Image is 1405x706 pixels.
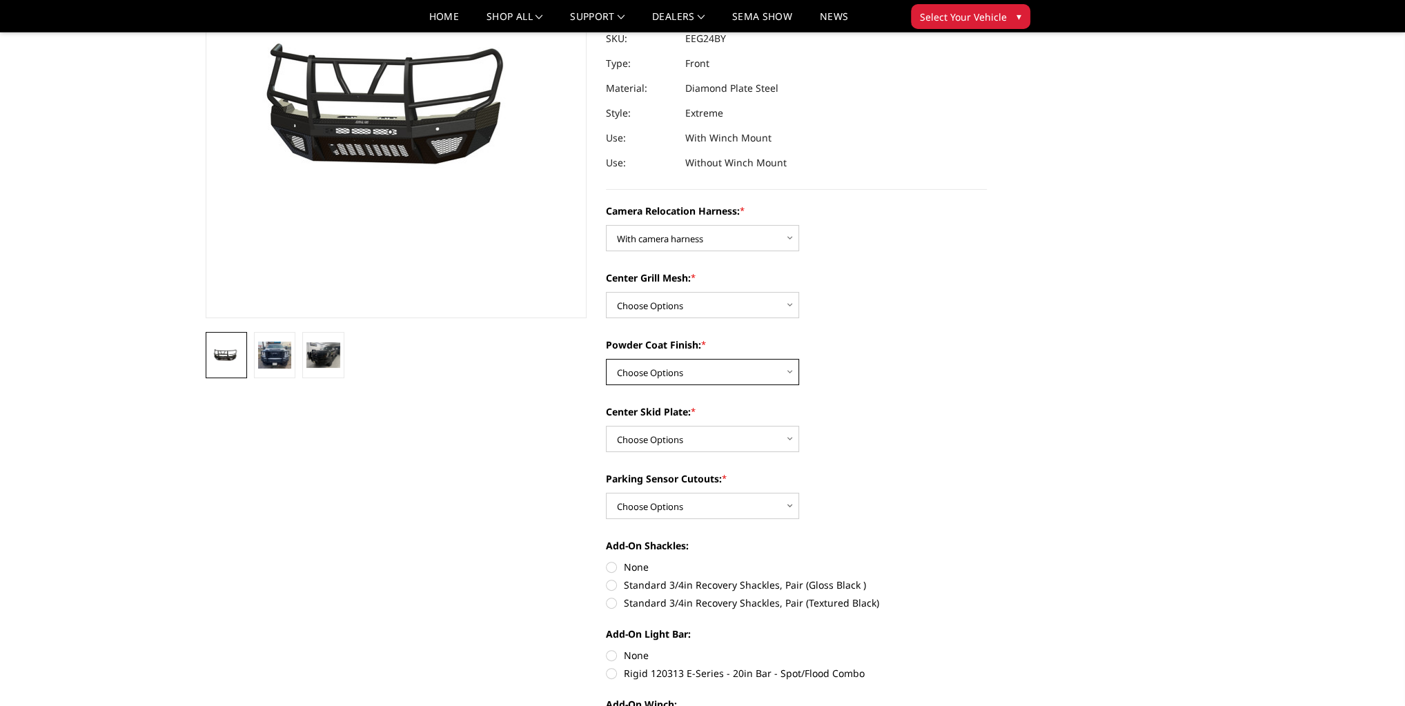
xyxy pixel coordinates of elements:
label: Standard 3/4in Recovery Shackles, Pair (Gloss Black ) [606,578,987,592]
iframe: Chat Widget [1336,640,1405,706]
a: Home [429,12,459,32]
dt: Use: [606,150,675,175]
dt: Type: [606,51,675,76]
label: None [606,648,987,663]
label: Center Grill Mesh: [606,271,987,285]
a: Support [570,12,625,32]
a: SEMA Show [732,12,792,32]
label: Parking Sensor Cutouts: [606,471,987,486]
a: Dealers [652,12,705,32]
dd: Front [685,51,709,76]
dt: Use: [606,126,675,150]
dt: SKU: [606,26,675,51]
dd: Extreme [685,101,723,126]
label: Add-On Shackles: [606,538,987,553]
label: Center Skid Plate: [606,404,987,419]
dt: Material: [606,76,675,101]
dd: Without Winch Mount [685,150,787,175]
dt: Style: [606,101,675,126]
label: Standard 3/4in Recovery Shackles, Pair (Textured Black) [606,596,987,610]
dd: EEG24BY [685,26,726,51]
img: 2024-2025 GMC 2500-3500 - T2 Series - Extreme Front Bumper (receiver or winch) [306,342,340,368]
span: Select Your Vehicle [920,10,1007,24]
dd: Diamond Plate Steel [685,76,778,101]
img: 2024-2025 GMC 2500-3500 - T2 Series - Extreme Front Bumper (receiver or winch) [258,342,291,369]
img: 2024-2025 GMC 2500-3500 - T2 Series - Extreme Front Bumper (receiver or winch) [210,348,243,364]
button: Select Your Vehicle [911,4,1030,29]
label: Powder Coat Finish: [606,337,987,352]
dd: With Winch Mount [685,126,772,150]
a: News [820,12,848,32]
label: Add-On Light Bar: [606,627,987,641]
span: ▾ [1016,9,1021,23]
a: shop all [487,12,542,32]
label: None [606,560,987,574]
label: Rigid 120313 E-Series - 20in Bar - Spot/Flood Combo [606,666,987,680]
label: Camera Relocation Harness: [606,204,987,218]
